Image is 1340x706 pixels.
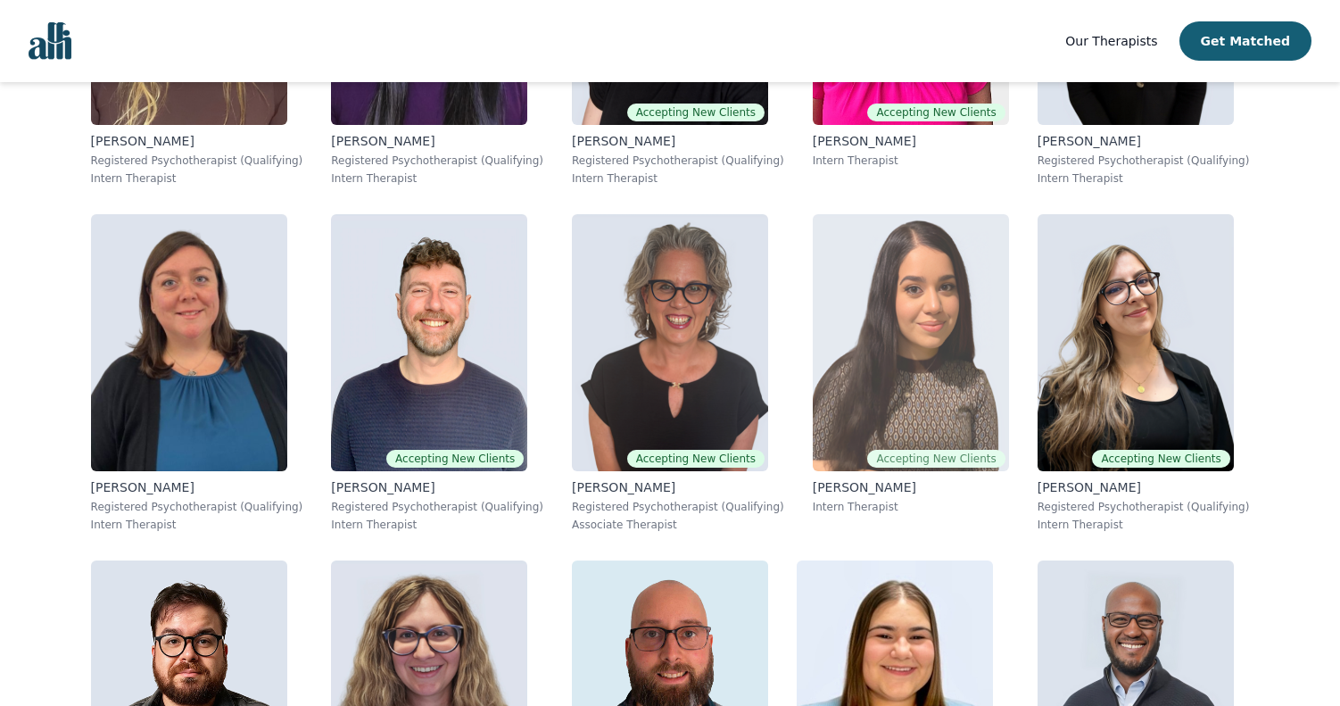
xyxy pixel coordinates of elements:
[331,500,543,514] p: Registered Psychotherapist (Qualifying)
[331,154,543,168] p: Registered Psychotherapist (Qualifying)
[1065,30,1157,52] a: Our Therapists
[1038,518,1250,532] p: Intern Therapist
[572,171,784,186] p: Intern Therapist
[813,132,1009,150] p: [PERSON_NAME]
[572,132,784,150] p: [PERSON_NAME]
[91,154,303,168] p: Registered Psychotherapist (Qualifying)
[331,132,543,150] p: [PERSON_NAME]
[627,104,765,121] span: Accepting New Clients
[29,22,71,60] img: alli logo
[386,450,524,468] span: Accepting New Clients
[1038,171,1250,186] p: Intern Therapist
[627,450,765,468] span: Accepting New Clients
[91,518,303,532] p: Intern Therapist
[572,214,768,471] img: Susan_Albaum
[1038,132,1250,150] p: [PERSON_NAME]
[867,104,1005,121] span: Accepting New Clients
[572,518,784,532] p: Associate Therapist
[331,478,543,496] p: [PERSON_NAME]
[798,200,1023,546] a: Heala_MaudoodiAccepting New Clients[PERSON_NAME]Intern Therapist
[572,500,784,514] p: Registered Psychotherapist (Qualifying)
[1038,214,1234,471] img: Joanna_Komisar
[1038,154,1250,168] p: Registered Psychotherapist (Qualifying)
[77,200,318,546] a: Stephanie_Davis[PERSON_NAME]Registered Psychotherapist (Qualifying)Intern Therapist
[813,154,1009,168] p: Intern Therapist
[813,500,1009,514] p: Intern Therapist
[331,171,543,186] p: Intern Therapist
[1038,478,1250,496] p: [PERSON_NAME]
[91,214,287,471] img: Stephanie_Davis
[558,200,798,546] a: Susan_AlbaumAccepting New Clients[PERSON_NAME]Registered Psychotherapist (Qualifying)Associate Th...
[91,500,303,514] p: Registered Psychotherapist (Qualifying)
[813,214,1009,471] img: Heala_Maudoodi
[91,478,303,496] p: [PERSON_NAME]
[91,171,303,186] p: Intern Therapist
[1023,200,1264,546] a: Joanna_KomisarAccepting New Clients[PERSON_NAME]Registered Psychotherapist (Qualifying)Intern The...
[572,154,784,168] p: Registered Psychotherapist (Qualifying)
[1038,500,1250,514] p: Registered Psychotherapist (Qualifying)
[1065,34,1157,48] span: Our Therapists
[1179,21,1311,61] button: Get Matched
[572,478,784,496] p: [PERSON_NAME]
[317,200,558,546] a: Ryan_DavisAccepting New Clients[PERSON_NAME]Registered Psychotherapist (Qualifying)Intern Therapist
[1092,450,1229,468] span: Accepting New Clients
[867,450,1005,468] span: Accepting New Clients
[91,132,303,150] p: [PERSON_NAME]
[331,214,527,471] img: Ryan_Davis
[813,478,1009,496] p: [PERSON_NAME]
[331,518,543,532] p: Intern Therapist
